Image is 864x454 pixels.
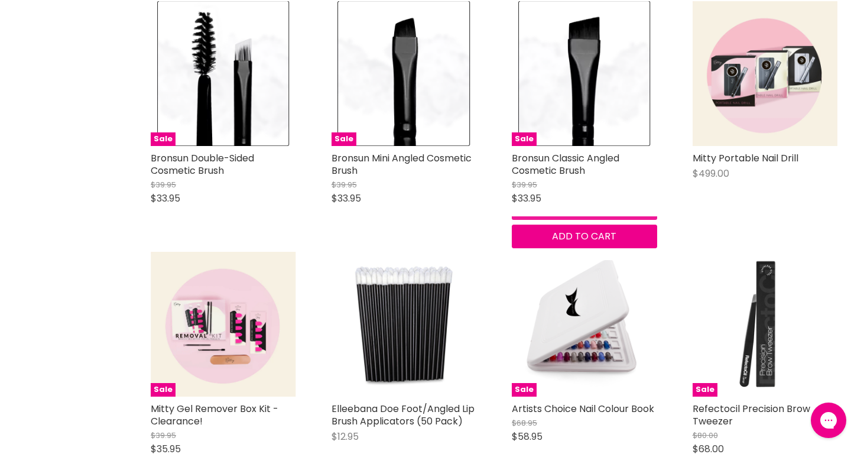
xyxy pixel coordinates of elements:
[512,192,541,205] span: $33.95
[512,132,537,146] span: Sale
[332,430,359,443] span: $12.95
[512,252,657,397] img: Artists Choice Nail Colour Book
[512,383,537,397] span: Sale
[332,192,361,205] span: $33.95
[151,252,296,397] img: Mitty Gel Remover Box Kit - Clearance!
[151,430,176,441] span: $39.95
[151,132,176,146] span: Sale
[693,430,718,441] span: $80.00
[512,402,654,416] a: Artists Choice Nail Colour Book
[332,252,477,397] img: Elleebana Doe Foot/Angled Lip Brush Applicators (50 Pack)
[512,430,543,443] span: $58.95
[693,167,729,180] span: $499.00
[332,179,357,190] span: $39.95
[332,402,475,428] a: Elleebana Doe Foot/Angled Lip Brush Applicators (50 Pack)
[151,151,254,177] a: Bronsun Double-Sided Cosmetic Brush
[332,132,356,146] span: Sale
[512,225,657,248] button: Add to cart
[512,252,657,397] a: Artists Choice Nail Colour BookSale
[332,151,472,177] a: Bronsun Mini Angled Cosmetic Brush
[693,1,838,147] img: Mitty Portable Nail Drill
[693,383,717,397] span: Sale
[157,1,290,147] img: Bronsun Double-Sided Cosmetic Brush
[151,1,296,147] a: Bronsun Double-Sided Cosmetic BrushSale
[518,1,651,147] img: Bronsun Classic Angled Cosmetic Brush
[693,252,838,397] img: Refectocil Precision Brow Tweezer
[552,229,616,243] span: Add to cart
[693,151,798,165] a: Mitty Portable Nail Drill
[151,179,176,190] span: $39.95
[512,179,537,190] span: $39.95
[151,383,176,397] span: Sale
[512,417,537,429] span: $68.95
[151,252,296,397] a: Mitty Gel Remover Box Kit - Clearance!Sale
[332,1,477,147] a: Bronsun Mini Angled Cosmetic BrushSale
[337,1,470,147] img: Bronsun Mini Angled Cosmetic Brush
[512,1,657,147] a: Bronsun Classic Angled Cosmetic BrushSale
[805,398,852,442] iframe: Gorgias live chat messenger
[693,402,810,428] a: Refectocil Precision Brow Tweezer
[151,402,278,428] a: Mitty Gel Remover Box Kit - Clearance!
[512,151,619,177] a: Bronsun Classic Angled Cosmetic Brush
[693,252,838,397] a: Refectocil Precision Brow TweezerSale
[151,192,180,205] span: $33.95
